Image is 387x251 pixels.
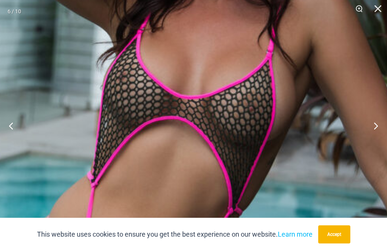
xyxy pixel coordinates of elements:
[8,6,21,17] div: 6 / 10
[359,107,387,145] button: Next
[278,230,313,238] a: Learn more
[318,225,350,243] button: Accept
[37,229,313,240] p: This website uses cookies to ensure you get the best experience on our website.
